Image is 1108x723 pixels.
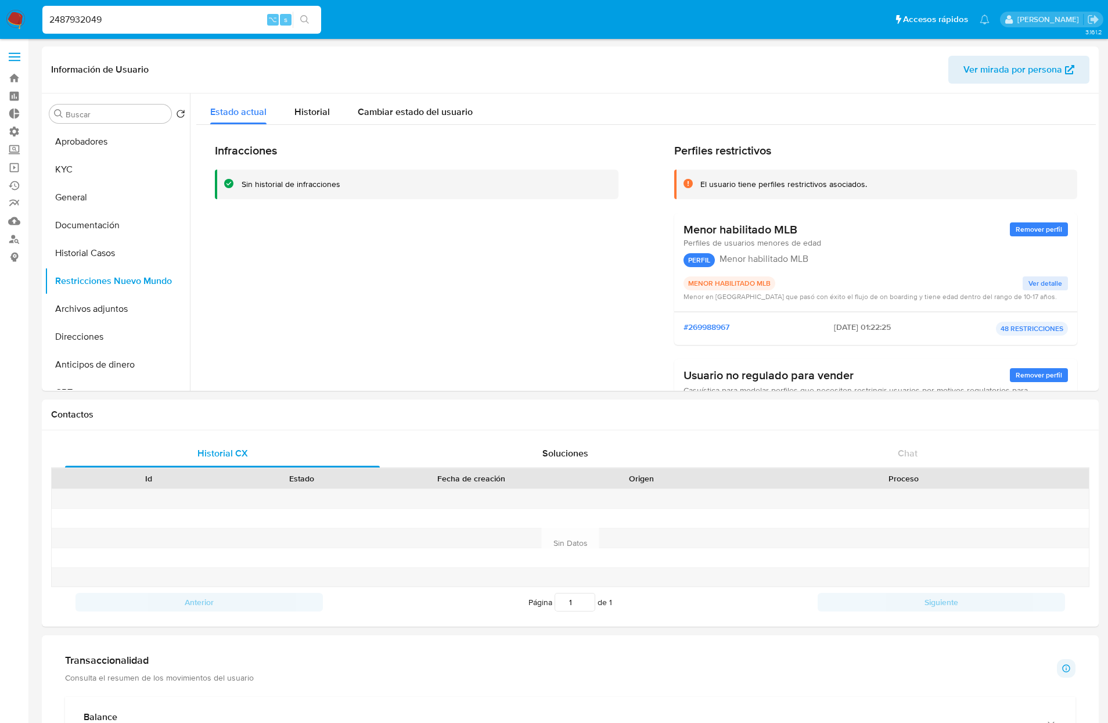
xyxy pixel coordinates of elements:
h1: Información de Usuario [51,64,149,75]
button: Volver al orden por defecto [176,109,185,122]
div: Id [80,473,217,484]
span: 1 [609,596,612,608]
button: Historial Casos [45,239,190,267]
input: Buscar [66,109,167,120]
button: Anticipos de dinero [45,351,190,379]
a: Notificaciones [980,15,990,24]
p: jessica.fukman@mercadolibre.com [1017,14,1083,25]
button: Aprobadores [45,128,190,156]
button: Buscar [54,109,63,118]
h1: Contactos [51,409,1089,420]
span: Página de [528,593,612,612]
button: CBT [45,379,190,407]
button: search-icon [293,12,316,28]
button: Ver mirada por persona [948,56,1089,84]
input: Buscar usuario o caso... [42,12,321,27]
button: Anterior [75,593,323,612]
div: Origen [573,473,710,484]
span: Ver mirada por persona [963,56,1062,84]
button: Restricciones Nuevo Mundo [45,267,190,295]
button: KYC [45,156,190,184]
div: Proceso [726,473,1081,484]
button: Direcciones [45,323,190,351]
span: Chat [898,447,918,460]
button: Documentación [45,211,190,239]
span: Accesos rápidos [903,13,968,26]
a: Salir [1087,13,1099,26]
button: Archivos adjuntos [45,295,190,323]
span: Historial CX [197,447,248,460]
button: General [45,184,190,211]
div: Fecha de creación [386,473,557,484]
span: Soluciones [542,447,588,460]
button: Siguiente [818,593,1065,612]
span: s [284,14,287,25]
span: ⌥ [268,14,277,25]
div: Estado [233,473,369,484]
